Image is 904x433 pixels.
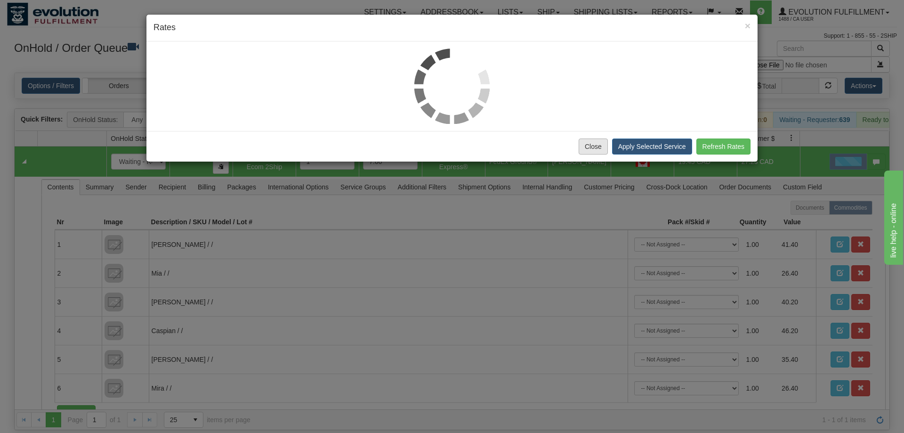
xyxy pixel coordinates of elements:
button: Apply Selected Service [612,139,692,155]
h4: Rates [153,22,751,34]
img: loader.gif [414,49,490,124]
span: × [745,20,751,31]
div: live help - online [7,6,87,17]
button: Close [579,139,608,155]
iframe: chat widget [882,168,903,264]
button: Refresh Rates [696,139,751,155]
button: Close [745,21,751,31]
